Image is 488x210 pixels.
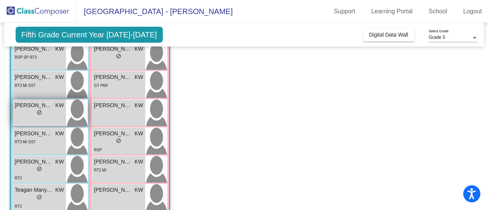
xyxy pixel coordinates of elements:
span: KW [55,158,64,166]
span: KW [135,45,143,53]
span: KW [55,73,64,81]
a: Learning Portal [365,5,419,18]
span: [PERSON_NAME] [15,73,53,81]
span: KW [135,73,143,81]
span: [PERSON_NAME] [15,130,53,138]
span: [GEOGRAPHIC_DATA] - [PERSON_NAME] [76,5,233,18]
span: Grade 5 [429,35,445,40]
span: RT2 [15,204,22,208]
span: KW [55,45,64,53]
span: KW [135,130,143,138]
span: RT3 MI SST [15,140,36,144]
span: do_not_disturb_alt [116,53,121,59]
span: do_not_disturb_alt [116,138,121,143]
span: KW [135,101,143,109]
span: KW [135,186,143,194]
span: RT2 MI [94,168,107,172]
button: Digital Data Wall [363,28,414,42]
a: Logout [457,5,488,18]
span: [PERSON_NAME] [94,73,132,81]
span: [PERSON_NAME] [PERSON_NAME] [15,158,53,166]
span: [PERSON_NAME] [94,186,132,194]
span: [PERSON_NAME] [15,45,53,53]
span: RSP [94,148,102,152]
span: [PERSON_NAME] [94,130,132,138]
a: Support [328,5,361,18]
span: do_not_disturb_alt [37,166,42,172]
span: Digital Data Wall [369,32,408,38]
span: GT PAR [94,83,108,88]
a: School [422,5,453,18]
span: RT2 [15,176,22,180]
span: KW [135,158,143,166]
span: do_not_disturb_alt [37,194,42,200]
span: [PERSON_NAME] [94,158,132,166]
span: KW [55,186,64,194]
span: Teagan Manyika [15,186,53,194]
span: RSP SP RT3 [15,55,37,59]
span: [PERSON_NAME] [94,101,132,109]
span: do_not_disturb_alt [37,110,42,115]
span: RT3 MI SST [15,83,36,88]
span: [PERSON_NAME] [15,101,53,109]
span: [PERSON_NAME] [94,45,132,53]
span: Fifth Grade Current Year [DATE]-[DATE] [16,27,163,43]
span: KW [55,130,64,138]
span: KW [55,101,64,109]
